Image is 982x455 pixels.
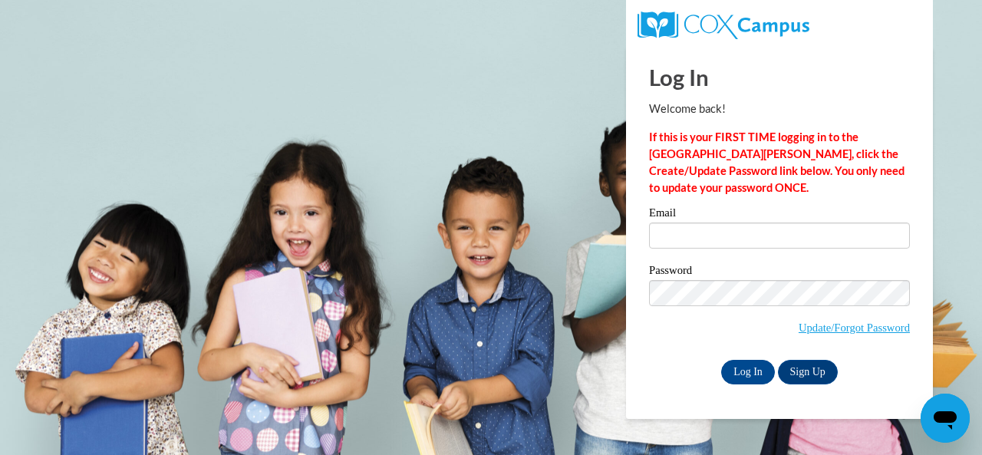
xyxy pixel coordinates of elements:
[649,207,910,223] label: Email
[649,130,905,194] strong: If this is your FIRST TIME logging in to the [GEOGRAPHIC_DATA][PERSON_NAME], click the Create/Upd...
[921,394,970,443] iframe: Button to launch messaging window
[638,12,809,39] img: COX Campus
[721,360,775,384] input: Log In
[778,360,838,384] a: Sign Up
[649,265,910,280] label: Password
[799,321,910,334] a: Update/Forgot Password
[649,61,910,93] h1: Log In
[649,101,910,117] p: Welcome back!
